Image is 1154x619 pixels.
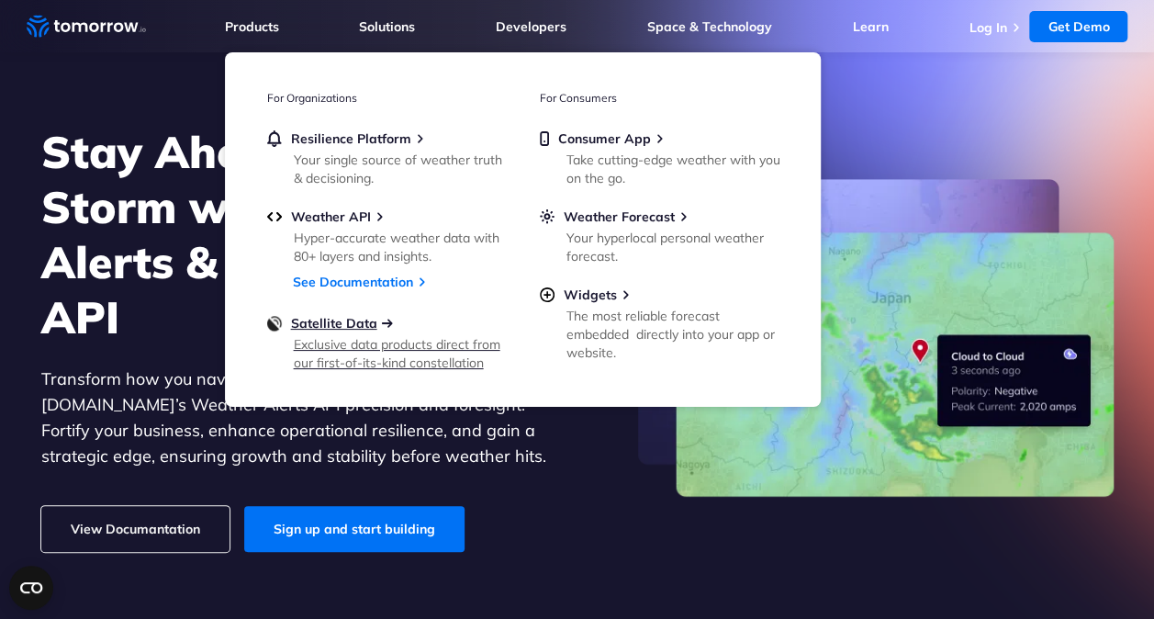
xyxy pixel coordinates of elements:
[225,18,279,35] a: Products
[294,335,508,372] div: Exclusive data products direct from our first-of-its-kind constellation
[41,366,546,469] p: Transform how you navigate weather uncertainties with [DATE][DOMAIN_NAME]’s Weather Alerts API pr...
[267,315,282,332] img: satellite-data-menu.png
[566,307,780,362] div: The most reliable forecast embedded directly into your app or website.
[291,130,411,147] span: Resilience Platform
[294,229,508,265] div: Hyper-accurate weather data with 80+ layers and insights.
[291,208,371,225] span: Weather API
[540,287,555,303] img: plus-circle.svg
[267,130,506,184] a: Resilience PlatformYour single source of weather truth & decisioning.
[267,91,506,105] h3: For Organizations
[9,566,53,610] button: Open CMP widget
[647,18,772,35] a: Space & Technology
[267,208,506,262] a: Weather APIHyper-accurate weather data with 80+ layers and insights.
[564,287,617,303] span: Widgets
[41,506,230,552] a: View Documantation
[558,130,651,147] span: Consumer App
[359,18,415,35] a: Solutions
[853,18,889,35] a: Learn
[540,208,779,262] a: Weather ForecastYour hyperlocal personal weather forecast.
[969,19,1006,36] a: Log In
[291,315,377,332] span: Satellite Data
[496,18,566,35] a: Developers
[267,130,282,147] img: bell.svg
[566,229,780,265] div: Your hyperlocal personal weather forecast.
[244,506,465,552] a: Sign up and start building
[41,124,546,344] h1: Stay Ahead of the Storm with Weather Alerts & Monitoring API
[267,208,282,225] img: api.svg
[566,151,780,187] div: Take cutting-edge weather with you on the go.
[1029,11,1127,42] a: Get Demo
[540,287,779,358] a: WidgetsThe most reliable forecast embedded directly into your app or website.
[540,130,549,147] img: mobile.svg
[540,130,779,184] a: Consumer AppTake cutting-edge weather with you on the go.
[267,315,506,368] a: Satellite DataExclusive data products direct from our first-of-its-kind constellation
[540,91,779,105] h3: For Consumers
[540,208,555,225] img: sun.svg
[294,151,508,187] div: Your single source of weather truth & decisioning.
[293,274,413,290] a: See Documentation
[27,13,146,40] a: Home link
[564,208,675,225] span: Weather Forecast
